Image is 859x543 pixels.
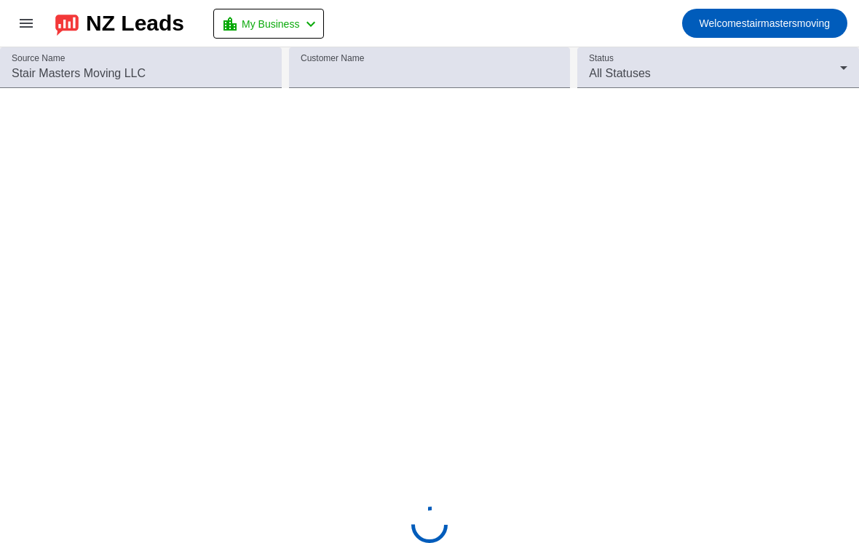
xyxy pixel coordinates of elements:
[12,54,65,63] mat-label: Source Name
[242,14,299,34] span: My Business
[700,17,742,29] span: Welcome
[12,65,270,82] input: Stair Masters Moving LLC
[221,15,239,33] mat-icon: location_city
[589,67,650,79] span: All Statuses
[55,11,79,36] img: logo
[589,54,614,63] mat-label: Status
[17,15,35,32] mat-icon: menu
[86,13,184,33] div: NZ Leads
[213,9,324,39] button: My Business
[700,13,830,33] span: stairmastersmoving
[302,15,320,33] mat-icon: chevron_left
[682,9,847,38] button: Welcomestairmastersmoving
[301,54,364,63] mat-label: Customer Name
